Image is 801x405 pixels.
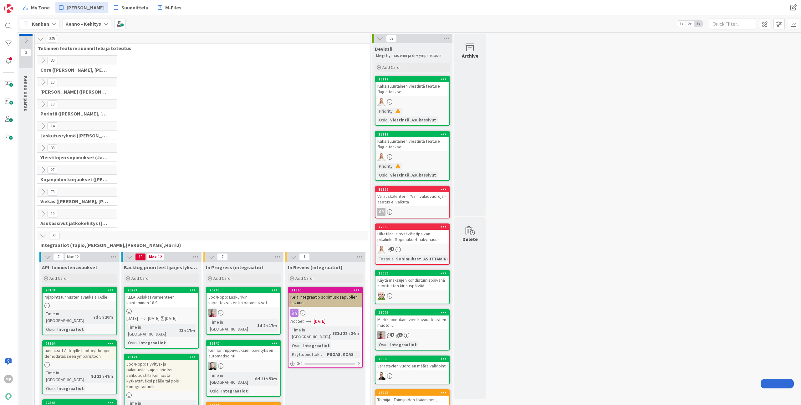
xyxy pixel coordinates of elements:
div: SR [375,208,449,216]
div: Time in [GEOGRAPHIC_DATA] [44,310,91,324]
div: 23036 [378,271,449,275]
div: Max 12 [67,255,79,259]
div: Viestintä, Asukassivut [389,116,438,123]
div: Time in [GEOGRAPHIC_DATA] [208,319,255,332]
div: 11860 [291,288,362,292]
span: Halti (Sebastian, VilleH, Riikka, Antti, MikkoV, PetriH, PetriM) [40,89,109,95]
span: : [394,255,395,262]
span: : [393,163,394,170]
div: 11860Kela integraatio sopimusosapuolien hakuun [288,287,362,307]
span: 1 [390,333,394,337]
span: Kanban [32,20,49,28]
span: : [388,172,389,178]
a: 23005Varattavien vuorojen määrä validointiVP [375,356,450,384]
div: Osio [126,339,137,346]
div: 23134 [45,288,116,292]
span: Core (Pasi, Jussi, JaakkoHä, Jyri, Leo, MikkoK, Väinö, MattiH) [40,67,109,73]
a: 23274KELA: Asiakasvarmenteen vaihtaminen 18.9.[DATE][DATE][DATE]Time in [GEOGRAPHIC_DATA]:23h 17m... [124,287,199,349]
div: 7d 5h 20m [92,314,115,320]
div: Viestintä, Asukassivut [389,172,438,178]
div: Kaksisuuntainen viestintä feature flagin taakse [375,137,449,151]
div: 23036 [375,270,449,276]
div: 11860 [288,287,362,293]
div: 23112 [375,131,449,137]
a: M-Files [154,2,185,13]
a: 23036Käytä maksujen kohdistumispäivänä suoritusten kirjauspäivääAN [375,270,450,304]
a: 23256Varauskalenterin "Vain vakiovuoroja"-asetus ei vaikutaSR [375,186,450,218]
span: 34 [49,232,60,239]
span: My Zone [31,4,50,11]
span: Laskutusryhmä (Antti, Keijo) [40,132,109,139]
span: 57 [386,35,397,42]
div: 23124 [127,355,198,359]
span: 0 / 2 [297,360,303,367]
span: Add Card... [382,64,402,70]
div: 23134rajapintatunnusten avauksia TA:lle [43,287,116,301]
div: Time in [GEOGRAPHIC_DATA] [290,326,330,340]
div: 23112Kaksisuuntainen viestintä feature flagin taakse [375,131,449,151]
img: VP [377,372,385,380]
div: 338d 22h 24m [331,330,360,337]
span: 1x [677,21,686,27]
div: 22545 [45,401,116,405]
span: Kenno on paras [23,76,29,111]
span: Asukassivut jatkokehitys (Rasmus, TommiH, Bella) [40,220,109,226]
div: Priority [377,163,393,170]
div: [DATE] [165,315,176,322]
img: HJ [208,309,217,317]
div: SL [375,153,449,161]
span: Viekas (Samuli, Saara, Mika, Pirjo, Keijo, TommiHä, Rasmus) [40,198,109,204]
div: 23104tunnukset Allteq:lle huoltoyhtiöapin demodatalliseen ympäristöön [43,341,116,360]
a: 23096Markkinointikanavien kuvaustekstien muotoiluHJOsio:Integraatiot [375,309,450,351]
span: : [388,116,389,123]
span: 38 [47,144,58,152]
div: Time in [GEOGRAPHIC_DATA] [126,324,176,337]
div: 23274KELA: Asiakasvarmenteen vaihtaminen 18.9. [125,287,198,307]
span: : [55,326,56,333]
div: 23256Varauskalenterin "Vain vakiovuoroja"-asetus ei vaikuta [375,187,449,206]
span: 73 [47,188,58,196]
div: 23112 [375,76,449,82]
span: : [253,375,253,382]
span: Add Card... [49,275,69,281]
div: Delete [462,235,478,243]
span: 2x [686,21,694,27]
div: 22650 [378,225,449,229]
div: Osio [208,387,219,394]
div: 23140 [207,341,280,346]
span: 19 [135,253,146,261]
div: 23140 [209,341,280,346]
span: 14 [47,122,58,130]
div: 6d 21h 53m [253,375,278,382]
div: 23134 [43,287,116,293]
span: 10 [47,210,58,218]
div: Time in [GEOGRAPHIC_DATA] [208,372,253,386]
div: 23036Käytä maksujen kohdistumispäivänä suoritusten kirjauspäivää [375,270,449,290]
div: Varauskalenterin "Vain vakiovuoroja"-asetus ei vaikuta [375,192,449,206]
div: Osio [377,172,388,178]
div: 23112Kaksisuuntainen viestintä feature flagin taakse [375,76,449,96]
div: Kaksisuuntainen viestintä feature flagin taakse [375,82,449,96]
img: SL [377,245,385,254]
div: Osio [290,342,301,349]
a: 23266Joo/Ropo: Laskurivin vapaatekstikenttä parannuksetHJTime in [GEOGRAPHIC_DATA]:1d 2h 17m [206,287,281,335]
div: 23274 [127,288,198,292]
div: Testaus [377,255,394,262]
div: MK [4,375,13,383]
span: : [91,314,92,320]
span: : [330,330,331,337]
div: 23005 [375,356,449,362]
span: 345 [47,35,57,43]
div: 23266 [207,287,280,293]
span: : [219,387,220,394]
a: 22650Liiketilan ja pysäköintipaikan pikalinkit Sopimukset-näkymässäSLTestaus:Sopimukset, ASUTTAMINEN [375,223,450,265]
div: SR [377,208,385,216]
div: 8d 23h 47m [89,373,115,380]
div: tunnukset Allteq:lle huoltoyhtiöapin demodatalliseen ympäristöön [43,346,116,360]
img: avatar [4,392,13,401]
span: [DATE] [126,315,138,322]
span: : [324,351,325,358]
div: 23266Joo/Ropo: Laskurivin vapaatekstikenttä parannukset [207,287,280,307]
div: 23104 [45,341,116,346]
span: [PERSON_NAME] [67,4,105,11]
